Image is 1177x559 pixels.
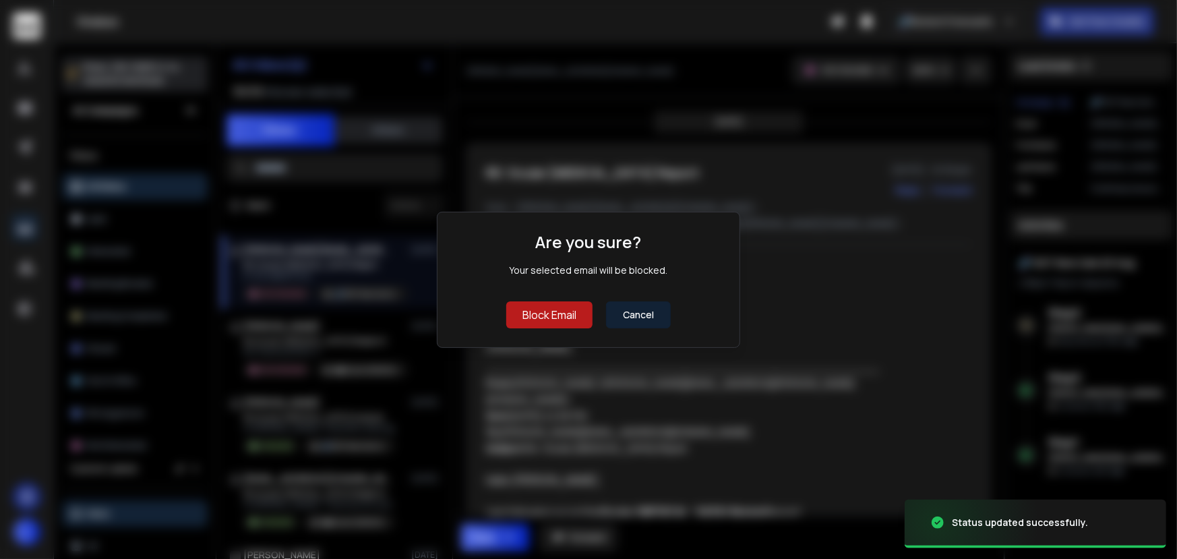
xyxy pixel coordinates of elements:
[536,231,642,253] h1: Are you sure?
[506,301,593,328] button: Block Email
[606,301,671,328] button: Cancel
[510,264,668,277] div: Your selected email will be blocked.
[952,516,1088,529] div: Status updated successfully.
